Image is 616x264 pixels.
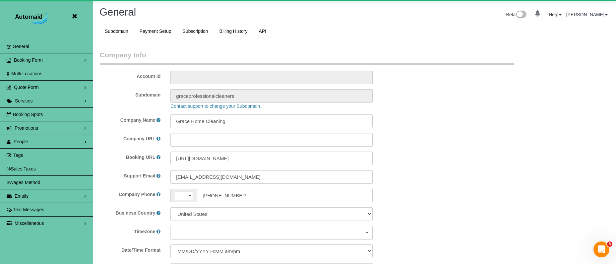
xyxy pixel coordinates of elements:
label: Business Country [116,210,155,216]
label: Company Name [120,117,155,123]
label: Company Phone [119,191,155,198]
span: Tags [13,153,23,158]
span: Booking Spots [13,112,43,117]
span: Emails [15,193,29,199]
a: [PERSON_NAME] [566,12,608,17]
label: Date/Time Format [95,244,165,253]
input: Phone [197,189,373,202]
a: Payment Setup [134,24,177,38]
span: Sales Taxes [11,166,35,171]
span: Booking Form [14,57,43,63]
span: Multi Locations [11,71,42,76]
ol: Choose Timezone [170,226,373,239]
span: 3 [607,241,612,247]
label: Booking URL [126,154,155,161]
span: Promotions [15,125,38,131]
label: Company URL [123,135,155,142]
span: Text Messages [13,207,44,212]
span: Wages Method [9,180,40,185]
label: Timezone [134,228,155,235]
span: People [14,139,28,144]
label: Support Email [124,172,155,179]
a: Billing History [214,24,253,38]
span: General [99,6,136,18]
label: Account Id [95,71,165,80]
a: API [253,24,272,38]
a: Subscription [177,24,214,38]
div: Contact support to change your Subdomain. [165,103,590,109]
iframe: Intercom live chat [593,241,609,257]
a: Beta [506,12,527,17]
a: Subdomain [99,24,134,38]
a: Help [549,12,562,17]
img: Automaid Logo [12,12,53,27]
span: Services [15,98,33,103]
span: General [13,44,29,49]
span: Quote Form [14,85,39,90]
span: Miscellaneous [15,221,44,226]
legend: Company Info [100,50,514,65]
img: New interface [516,11,526,19]
label: Subdomain [95,89,165,98]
